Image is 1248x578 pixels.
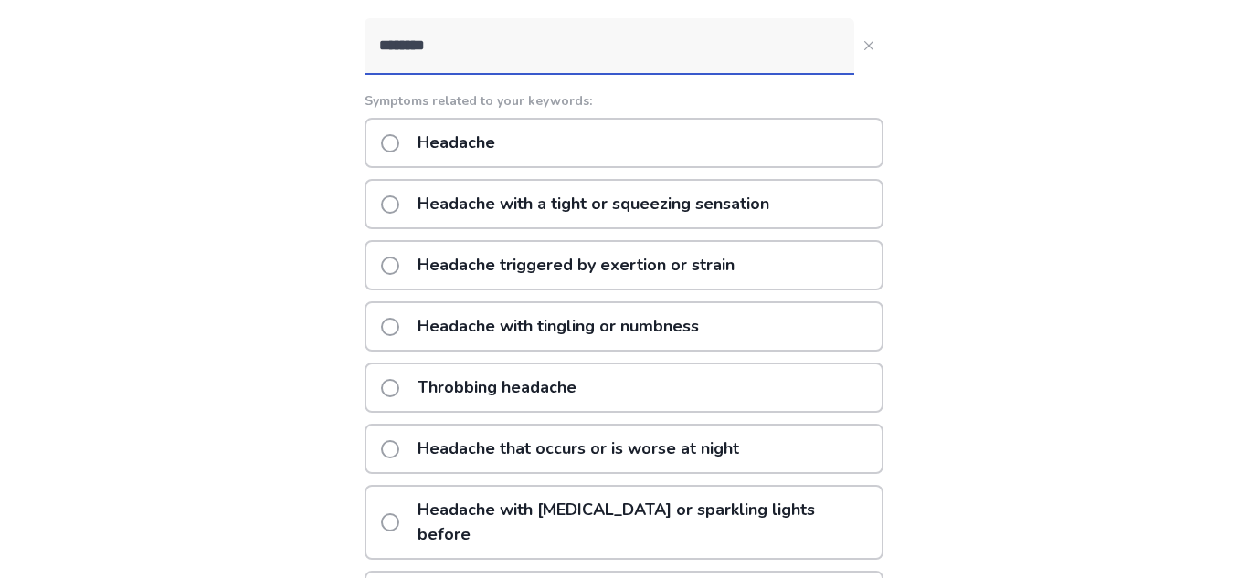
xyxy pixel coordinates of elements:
[407,303,710,350] p: Headache with tingling or numbness
[407,120,506,166] p: Headache
[407,426,750,472] p: Headache that occurs or is worse at night
[365,91,883,110] p: Symptoms related to your keywords:
[365,18,854,73] input: Close
[407,242,746,289] p: Headache triggered by exertion or strain
[854,31,883,60] button: Close
[407,487,882,558] p: Headache with [MEDICAL_DATA] or sparkling lights before
[407,181,780,227] p: Headache with a tight or squeezing sensation
[407,364,587,411] p: Throbbing headache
